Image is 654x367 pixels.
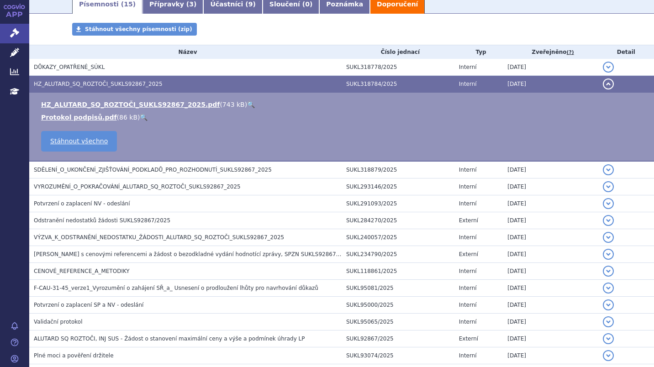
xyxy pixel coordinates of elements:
th: Číslo jednací [342,45,454,59]
th: Detail [598,45,654,59]
a: Protokol podpisů.pdf [41,114,117,121]
span: HZ_ALUTARD_SQ_ROZTOČI_SUKLS92867_2025 [34,81,163,87]
a: 🔍 [140,114,148,121]
span: 743 kB [222,101,245,108]
button: detail [603,164,614,175]
span: Souhlas s cenovými referencemi a žádost o bezodkladné vydání hodnotící zprávy, SPZN SUKLS92867/2025 [34,251,352,257]
span: SDĚLENÍ_O_UKONČENÍ_ZJIŠŤOVÁNÍ_PODKLADŮ_PRO_ROZHODNUTÍ_SUKLS92867_2025 [34,167,272,173]
span: Interní [459,285,477,291]
button: detail [603,299,614,310]
span: Interní [459,319,477,325]
button: detail [603,283,614,294]
button: detail [603,198,614,209]
span: ALUTARD SQ ROZTOČI, INJ SUS - Žádost o stanovení maximální ceny a výše a podmínek úhrady LP [34,336,305,342]
abbr: (?) [567,49,574,56]
span: F-CAU-31-45_verze1_Vyrozumění o zahájení SŘ_a_ Usnesení o prodloužení lhůty pro navrhování důkazů [34,285,318,291]
span: Plné moci a pověření držitele [34,352,114,359]
button: detail [603,215,614,226]
a: Stáhnout všechny písemnosti (zip) [72,23,197,36]
td: [DATE] [503,76,598,93]
button: detail [603,249,614,260]
span: VÝZVA_K_ODSTRANĚNÍ_NEDOSTATKU_ŽÁDOSTI_ALUTARD_SQ_ROZTOČI_SUKLS92867_2025 [34,234,284,241]
button: detail [603,62,614,73]
a: 🔍 [247,101,255,108]
td: [DATE] [503,246,598,263]
td: [DATE] [503,59,598,76]
td: [DATE] [503,330,598,347]
span: CENOVÉ_REFERENCE_A_METODIKY [34,268,130,274]
td: SUKL118861/2025 [342,263,454,280]
td: SUKL95065/2025 [342,314,454,330]
a: Stáhnout všechno [41,131,117,152]
td: SUKL240057/2025 [342,229,454,246]
td: SUKL318879/2025 [342,161,454,178]
span: Potvrzení o zaplacení SP a NV - odeslání [34,302,143,308]
td: SUKL318784/2025 [342,76,454,93]
button: detail [603,316,614,327]
span: Interní [459,200,477,207]
td: [DATE] [503,297,598,314]
td: [DATE] [503,347,598,364]
td: SUKL92867/2025 [342,330,454,347]
td: SUKL95081/2025 [342,280,454,297]
span: VYROZUMĚNÍ_O_POKRAČOVÁNÍ_ALUTARD_SQ_ROZTOČI_SUKLS92867_2025 [34,183,241,190]
span: Interní [459,81,477,87]
td: SUKL284270/2025 [342,212,454,229]
a: HZ_ALUTARD_SQ_ROZTOČI_SUKLS92867_2025.pdf [41,101,220,108]
span: Potvrzení o zaplacení NV - odeslání [34,200,130,207]
span: 0 [305,0,310,8]
span: Interní [459,234,477,241]
td: [DATE] [503,280,598,297]
span: 9 [248,0,253,8]
span: Interní [459,352,477,359]
td: [DATE] [503,212,598,229]
td: [DATE] [503,229,598,246]
span: Interní [459,167,477,173]
span: Validační protokol [34,319,83,325]
span: 15 [124,0,132,8]
span: Interní [459,183,477,190]
span: Stáhnout všechny písemnosti (zip) [85,26,192,32]
span: Externí [459,251,478,257]
td: [DATE] [503,195,598,212]
th: Zveřejněno [503,45,598,59]
button: detail [603,232,614,243]
span: DŮKAZY_OPATŘENÉ_SÚKL [34,64,105,70]
span: Externí [459,217,478,224]
td: SUKL318778/2025 [342,59,454,76]
span: 3 [189,0,194,8]
span: 86 kB [119,114,137,121]
th: Název [29,45,342,59]
td: SUKL95000/2025 [342,297,454,314]
button: detail [603,79,614,89]
td: SUKL234790/2025 [342,246,454,263]
button: detail [603,266,614,277]
th: Typ [454,45,503,59]
button: detail [603,333,614,344]
span: Externí [459,336,478,342]
span: Interní [459,302,477,308]
span: Interní [459,268,477,274]
td: SUKL291093/2025 [342,195,454,212]
span: Interní [459,64,477,70]
td: SUKL293146/2025 [342,178,454,195]
span: Odstranění nedostatků žádosti SUKLS92867/2025 [34,217,170,224]
td: [DATE] [503,263,598,280]
button: detail [603,350,614,361]
li: ( ) [41,100,645,109]
td: [DATE] [503,178,598,195]
td: SUKL93074/2025 [342,347,454,364]
td: [DATE] [503,161,598,178]
td: [DATE] [503,314,598,330]
button: detail [603,181,614,192]
li: ( ) [41,113,645,122]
